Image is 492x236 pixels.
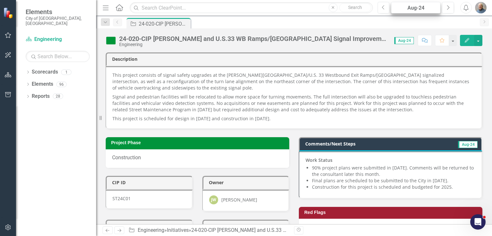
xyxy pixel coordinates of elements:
[112,114,475,122] p: This project is scheduled for design in [DATE] and construction in [DATE].
[112,154,141,161] span: Construction
[304,210,479,215] h3: Red Flags
[112,92,475,114] p: Signal and pedestrian facilities will be relocated to allow more space for turning movements. The...
[312,177,475,184] li: Final plans are scheduled to be submitted to the City in [DATE].
[470,214,486,230] iframe: Intercom live chat
[209,195,218,204] div: JW
[53,94,63,99] div: 28
[112,195,131,201] span: ST24C01
[32,81,53,88] a: Elements
[3,7,14,19] img: ClearPoint Strategy
[394,37,414,44] span: Aug-24
[26,8,90,16] span: Elements
[138,227,164,233] a: Engineering
[475,2,487,13] img: Jared Groves
[111,140,286,145] h3: Project Phase
[306,157,332,163] strong: Work Status
[128,227,289,234] div: » »
[458,141,478,148] span: Aug-24
[191,227,408,233] div: 24-020-CIP [PERSON_NAME] and U.S.33 WB Ramps/[GEOGRAPHIC_DATA] Signal Improvements
[209,224,285,229] h3: Consultant/Contractor
[348,5,362,10] span: Search
[119,42,388,47] div: Engineering
[32,93,50,100] a: Reports
[391,2,440,13] button: Aug-24
[26,16,90,26] small: City of [GEOGRAPHIC_DATA], [GEOGRAPHIC_DATA]
[209,180,285,185] h3: Owner
[339,3,371,12] button: Search
[139,20,189,28] div: 24-020-CIP [PERSON_NAME] and U.S.33 WB Ramps/[GEOGRAPHIC_DATA] Signal Improvements
[26,36,90,43] a: Engineering
[167,227,189,233] a: Initiatives
[56,82,67,87] div: 96
[112,180,189,185] h3: CIP ID
[61,69,71,75] div: 1
[393,4,438,12] div: Aug-24
[112,72,475,92] p: This project consists of signal safety upgrades at the [PERSON_NAME][GEOGRAPHIC_DATA]/U.S. 33 Wes...
[112,57,478,61] h3: Description
[32,68,58,76] a: Scorecards
[312,184,475,190] li: Construction for this project is scheduled and budgeted for 2025.
[312,165,475,177] li: 90% project plans were submitted in [DATE]. Comments will be returned to the consultant later thi...
[112,224,189,229] h3: CIP Type
[130,2,373,13] input: Search ClearPoint...
[119,35,388,42] div: 24-020-CIP [PERSON_NAME] and U.S.33 WB Ramps/[GEOGRAPHIC_DATA] Signal Improvements
[221,197,257,203] div: [PERSON_NAME]
[305,141,429,146] h3: Comments/Next Steps
[106,35,116,46] img: On Target
[26,51,90,62] input: Search Below...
